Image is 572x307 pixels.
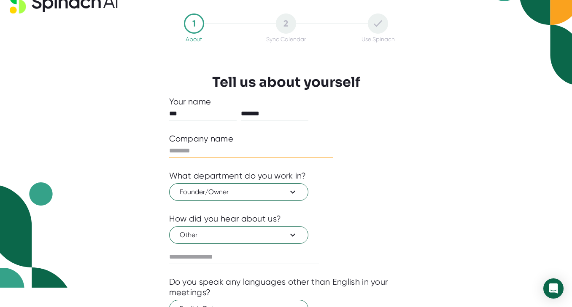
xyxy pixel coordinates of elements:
span: Founder/Owner [180,187,298,197]
div: Your name [169,96,403,107]
div: About [186,36,202,43]
div: 1 [184,13,204,34]
button: Founder/Owner [169,183,308,201]
div: Company name [169,133,234,144]
div: Do you speak any languages other than English in your meetings? [169,277,403,298]
div: Sync Calendar [266,36,306,43]
div: Open Intercom Messenger [543,278,564,299]
h3: Tell us about yourself [212,74,360,90]
button: Other [169,226,308,244]
div: Use Spinach [362,36,395,43]
div: What department do you work in? [169,171,306,181]
div: 2 [276,13,296,34]
span: Other [180,230,298,240]
div: How did you hear about us? [169,214,281,224]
